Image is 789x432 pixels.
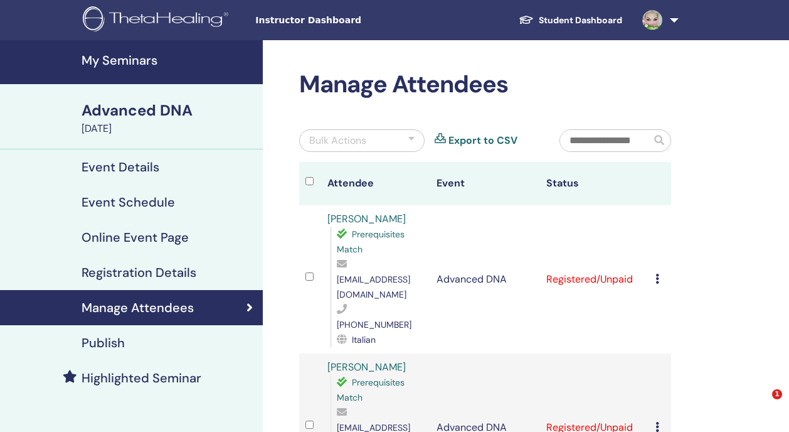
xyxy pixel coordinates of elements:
h4: My Seminars [82,53,255,68]
th: Status [540,162,649,205]
span: [PHONE_NUMBER] [337,319,411,330]
span: 1 [772,389,782,399]
h4: Registration Details [82,265,196,280]
span: [EMAIL_ADDRESS][DOMAIN_NAME] [337,274,410,300]
div: Advanced DNA [82,100,255,121]
th: Event [430,162,539,205]
a: Advanced DNA[DATE] [74,100,263,136]
img: graduation-cap-white.svg [519,14,534,25]
iframe: Intercom live chat [746,389,776,419]
h2: Manage Attendees [299,70,671,99]
span: Instructor Dashboard [255,14,443,27]
span: Prerequisites Match [337,377,405,403]
h4: Manage Attendees [82,300,194,315]
span: Italian [352,334,376,345]
div: [DATE] [82,121,255,136]
h4: Event Schedule [82,195,175,210]
h4: Event Details [82,159,159,175]
img: logo.png [83,6,233,35]
h4: Online Event Page [82,230,189,245]
a: Student Dashboard [509,9,632,32]
span: Prerequisites Match [337,229,405,255]
a: [PERSON_NAME] [327,212,406,225]
h4: Publish [82,335,125,350]
a: [PERSON_NAME] [327,360,406,374]
div: Bulk Actions [309,133,366,148]
a: Export to CSV [448,133,517,148]
img: default.jpg [642,10,662,30]
h4: Highlighted Seminar [82,370,201,386]
td: Advanced DNA [430,205,539,354]
th: Attendee [321,162,430,205]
